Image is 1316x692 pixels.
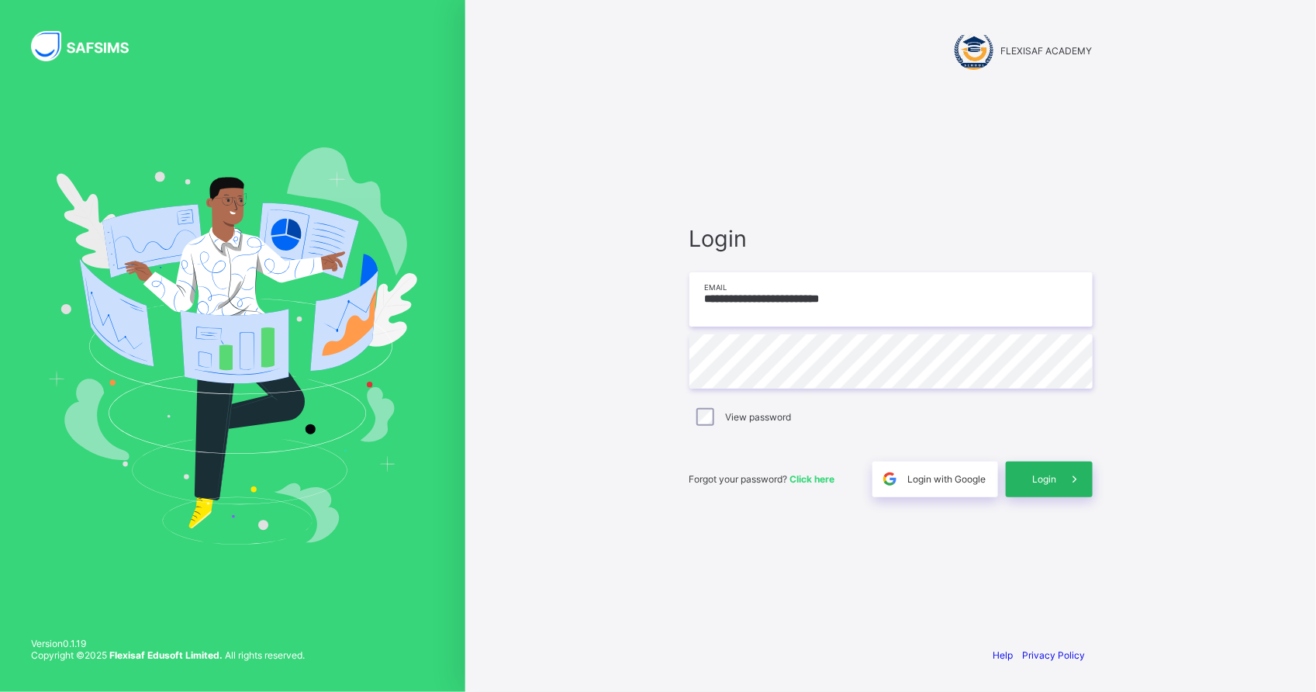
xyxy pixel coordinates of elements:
a: Click here [790,473,835,485]
span: Login [1033,473,1057,485]
span: Forgot your password? [689,473,835,485]
img: Hero Image [48,147,417,545]
span: Version 0.1.19 [31,638,305,649]
img: SAFSIMS Logo [31,31,147,61]
strong: Flexisaf Edusoft Limited. [109,649,223,661]
img: google.396cfc9801f0270233282035f929180a.svg [881,470,899,488]
span: FLEXISAF ACADEMY [1001,45,1093,57]
label: View password [725,411,791,423]
a: Privacy Policy [1023,649,1086,661]
a: Help [993,649,1014,661]
span: Login [689,225,1093,252]
span: Copyright © 2025 All rights reserved. [31,649,305,661]
span: Login with Google [908,473,986,485]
